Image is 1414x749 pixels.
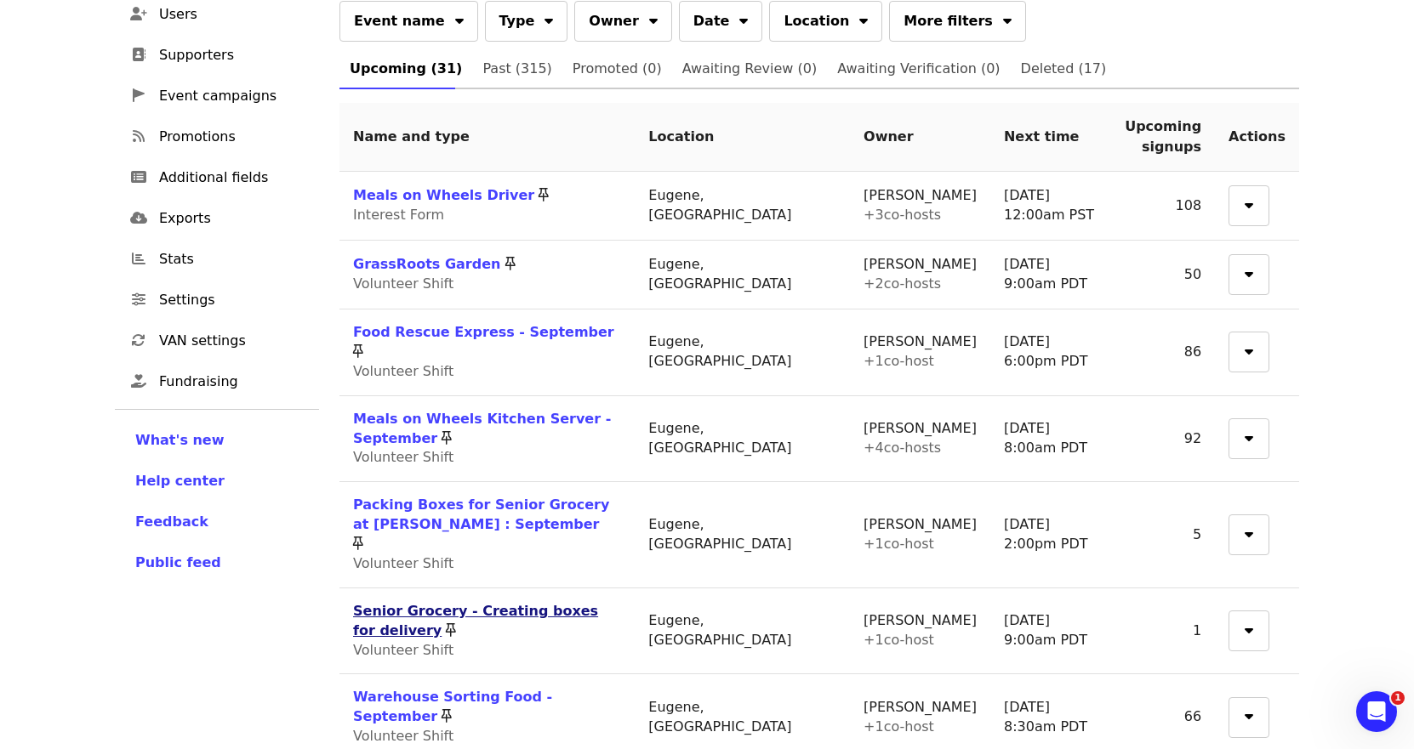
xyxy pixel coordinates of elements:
[693,11,730,31] span: Date
[353,728,453,744] span: Volunteer Shift
[769,1,882,42] button: Location
[1125,343,1201,362] div: 86
[850,241,990,309] td: [PERSON_NAME]
[115,198,319,239] a: Exports
[353,363,453,379] span: Volunteer Shift
[1125,429,1201,449] div: 92
[589,11,639,31] span: Owner
[135,473,225,489] span: Help center
[635,103,850,172] th: Location
[1391,691,1405,705] span: 1
[990,588,1111,675] td: [DATE] 9:00am PDT
[889,1,1025,42] button: More filters
[990,396,1111,483] td: [DATE] 8:00am PDT
[115,239,319,280] a: Stats
[133,88,145,104] i: pennant icon
[115,321,319,361] a: VAN settings
[132,47,145,63] i: address-book icon
[135,554,221,570] span: Public feed
[990,241,1111,309] td: [DATE] 9:00am PDT
[864,535,977,554] div: + 1 co-host
[135,430,299,451] a: What's new
[1215,103,1299,172] th: Actions
[159,127,305,147] span: Promotions
[1021,57,1107,81] span: Deleted (17)
[1011,48,1117,89] a: Deleted (17)
[990,103,1111,172] th: Next time
[648,255,836,294] div: Eugene, [GEOGRAPHIC_DATA]
[649,10,658,26] i: sort-down icon
[859,10,868,26] i: sort-down icon
[339,48,472,89] a: Upcoming (31)
[339,103,635,172] th: Name and type
[353,343,363,360] i: thumbtack icon
[159,372,305,392] span: Fundraising
[115,116,319,157] a: Promotions
[850,482,990,588] td: [PERSON_NAME]
[135,512,208,532] button: Feedback
[353,449,453,465] span: Volunteer Shift
[1125,196,1201,216] div: 108
[648,186,836,225] div: Eugene, [GEOGRAPHIC_DATA]
[1245,341,1253,357] i: sort-down icon
[353,411,611,446] a: Meals on Wheels Kitchen Server - September
[353,536,363,552] i: thumbtack icon
[850,588,990,675] td: [PERSON_NAME]
[990,309,1111,396] td: [DATE] 6:00pm PDT
[1125,265,1201,285] div: 50
[132,332,145,349] i: sync icon
[353,324,614,340] a: Food Rescue Express - September
[499,11,535,31] span: Type
[505,256,516,272] i: thumbtack icon
[135,553,299,573] a: Public feed
[739,10,748,26] i: sort-down icon
[1125,707,1201,727] div: 66
[132,292,145,308] i: sliders-h icon
[864,631,977,650] div: + 1 co-host
[442,430,452,446] i: thumbtack icon
[1356,691,1397,732] iframe: Intercom live chat
[115,76,319,116] a: Event campaigns
[115,35,319,76] a: Supporters
[545,10,553,26] i: sort-down icon
[784,11,849,31] span: Location
[574,1,672,42] button: Owner
[485,1,568,42] button: Type
[472,48,562,89] a: Past (315)
[827,48,1010,89] a: Awaiting Verification (0)
[672,48,828,89] a: Awaiting Review (0)
[115,361,319,402] a: Fundraising
[864,352,977,372] div: + 1 co-host
[1245,706,1253,722] i: sort-down icon
[159,167,305,188] span: Additional fields
[353,496,609,532] a: Packing Boxes for Senior Grocery at [PERSON_NAME] : September
[115,157,319,198] a: Additional fields
[442,708,452,724] i: thumbtack icon
[1003,10,1012,26] i: sort-down icon
[115,280,319,321] a: Settings
[135,432,225,448] span: What's new
[133,128,145,145] i: rss icon
[539,187,549,203] i: thumbtack icon
[648,419,836,458] div: Eugene, [GEOGRAPHIC_DATA]
[159,45,305,65] span: Supporters
[864,718,977,737] div: + 1 co-host
[1245,524,1253,540] i: sort-down icon
[990,172,1111,241] td: [DATE] 12:00am PST
[353,207,444,223] span: Interest Form
[850,309,990,396] td: [PERSON_NAME]
[131,373,146,389] i: hand-holding-heart icon
[339,1,478,42] button: Event name
[990,482,1111,588] td: [DATE] 2:00pm PDT
[131,169,146,185] i: list-alt icon
[135,471,299,491] a: Help center
[850,396,990,483] td: [PERSON_NAME]
[132,251,145,267] i: chart-bar icon
[1125,621,1201,641] div: 1
[482,57,551,81] span: Past (315)
[864,206,977,225] div: + 3 co-host s
[850,103,990,172] th: Owner
[159,331,305,351] span: VAN settings
[353,603,598,638] a: Senior Grocery - Creating boxes for delivery
[573,57,662,81] span: Promoted (0)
